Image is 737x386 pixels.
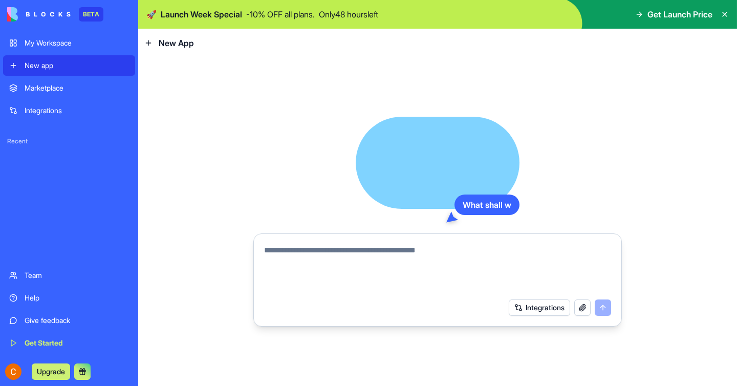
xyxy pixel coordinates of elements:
[25,338,129,348] div: Get Started
[161,8,242,20] span: Launch Week Special
[32,366,70,376] a: Upgrade
[246,8,315,20] p: - 10 % OFF all plans.
[25,105,129,116] div: Integrations
[454,195,519,215] div: What shall w
[79,7,103,22] div: BETA
[647,8,712,20] span: Get Launch Price
[146,8,157,20] span: 🚀
[7,7,71,22] img: logo
[159,37,194,49] span: New App
[25,270,129,281] div: Team
[319,8,378,20] p: Only 48 hours left
[3,137,135,145] span: Recent
[7,7,103,22] a: BETA
[25,60,129,71] div: New app
[25,38,129,48] div: My Workspace
[3,288,135,308] a: Help
[25,83,129,93] div: Marketplace
[3,78,135,98] a: Marketplace
[3,310,135,331] a: Give feedback
[509,299,570,316] button: Integrations
[3,33,135,53] a: My Workspace
[32,363,70,380] button: Upgrade
[25,293,129,303] div: Help
[25,315,129,326] div: Give feedback
[3,265,135,286] a: Team
[5,363,21,380] img: ACg8ocJGbZnZHWFztZmDnNXcD5yecJoFTOaXEz0FrQ6GjF3mm9uz7w=s96-c
[3,333,135,353] a: Get Started
[3,100,135,121] a: Integrations
[3,55,135,76] a: New app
